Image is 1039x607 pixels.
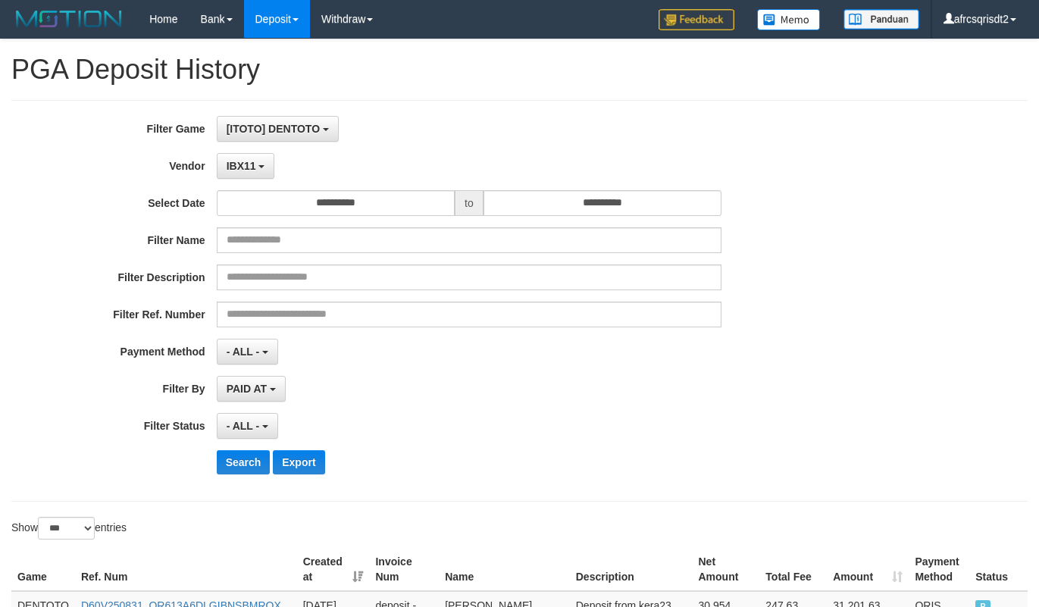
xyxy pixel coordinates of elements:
img: MOTION_logo.png [11,8,127,30]
span: - ALL - [227,346,260,358]
span: - ALL - [227,420,260,432]
button: Search [217,450,271,474]
button: Export [273,450,324,474]
th: Ref. Num [75,548,297,591]
th: Created at: activate to sort column ascending [297,548,370,591]
th: Invoice Num [369,548,439,591]
th: Payment Method [909,548,969,591]
label: Show entries [11,517,127,540]
th: Amount: activate to sort column ascending [827,548,909,591]
span: PAID AT [227,383,267,395]
img: Button%20Memo.svg [757,9,821,30]
select: Showentries [38,517,95,540]
button: - ALL - [217,339,278,365]
h1: PGA Deposit History [11,55,1028,85]
img: Feedback.jpg [659,9,734,30]
button: - ALL - [217,413,278,439]
span: to [455,190,484,216]
th: Net Amount [692,548,759,591]
span: [ITOTO] DENTOTO [227,123,320,135]
span: IBX11 [227,160,256,172]
th: Description [570,548,693,591]
img: panduan.png [843,9,919,30]
button: IBX11 [217,153,275,179]
button: [ITOTO] DENTOTO [217,116,339,142]
th: Total Fee [759,548,827,591]
th: Status [969,548,1028,591]
button: PAID AT [217,376,286,402]
th: Name [439,548,570,591]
